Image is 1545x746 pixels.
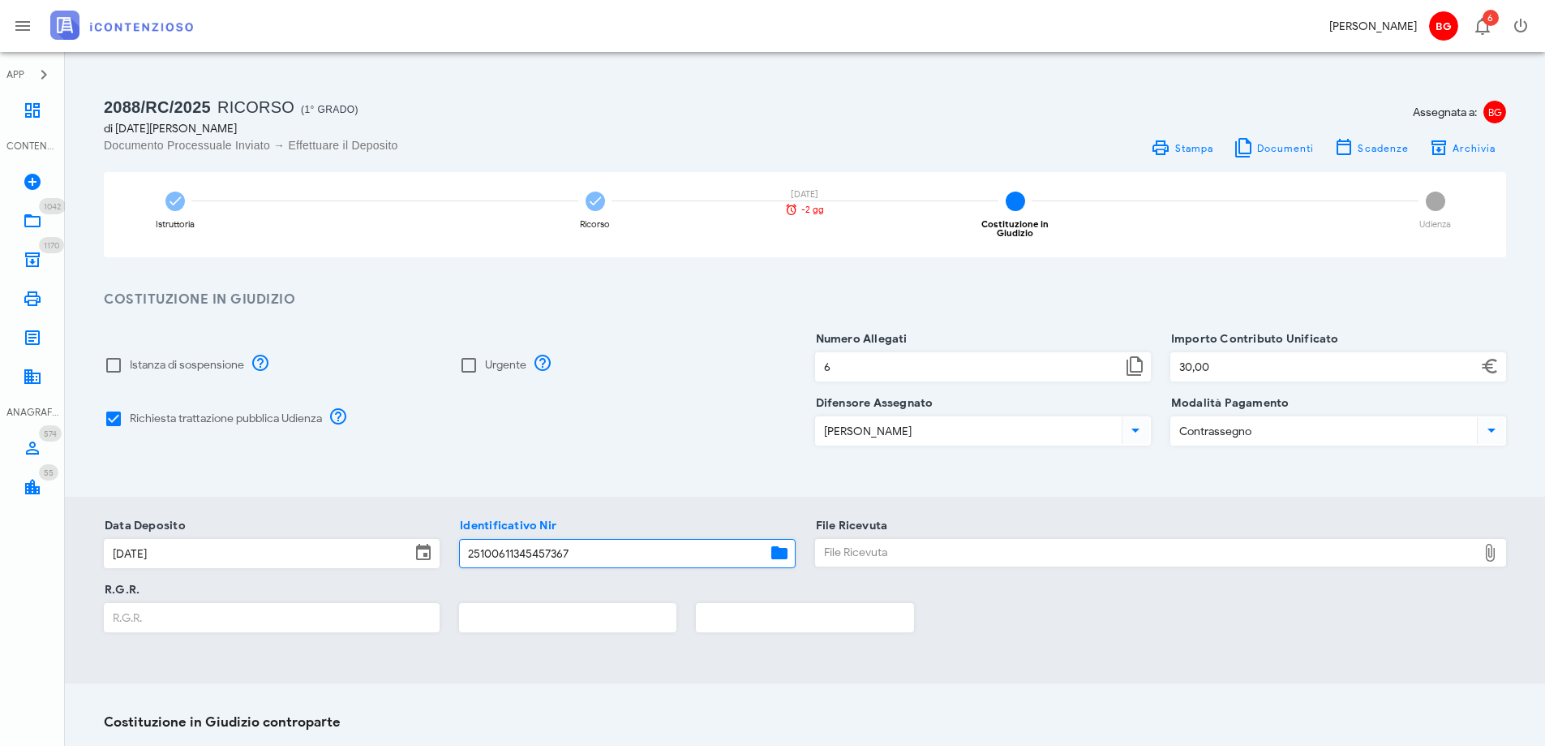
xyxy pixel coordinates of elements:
button: Distintivo [1462,6,1501,45]
input: Numero Allegati [816,353,1122,381]
input: R.G.R. [105,604,439,632]
div: Costituzione in Giudizio [963,220,1066,238]
label: Urgente [485,357,526,373]
label: Difensore Assegnato [811,395,933,412]
span: 2088/RC/2025 [104,98,211,116]
span: 55 [44,468,54,478]
div: [PERSON_NAME] [1329,18,1417,35]
div: CONTENZIOSO [6,139,58,153]
span: BG [1429,11,1458,41]
button: BG [1423,6,1462,45]
div: Istruttoria [156,220,195,229]
span: Stampa [1174,142,1213,154]
span: 3 [1006,192,1025,211]
label: Numero Allegati [811,331,908,347]
label: Data Deposito [100,518,186,534]
span: Scadenze [1357,142,1409,154]
span: Distintivo [1483,10,1499,26]
span: Ricorso [217,98,294,116]
label: Istanza di sospensione [130,357,244,373]
span: Distintivo [39,198,66,214]
h3: Costituzione in Giudizio [104,290,1506,310]
span: 4 [1426,192,1445,211]
span: Archivia [1452,142,1496,154]
label: R.G.R. [100,582,139,598]
div: [DATE] [776,190,833,199]
input: Modalità Pagamento [1171,417,1474,445]
span: 1042 [44,201,61,212]
span: -2 gg [801,205,824,214]
label: File Ricevuta [811,518,888,534]
span: Distintivo [39,425,62,442]
input: Importo Contributo Unificato [1171,353,1477,381]
div: di [DATE][PERSON_NAME] [104,120,796,137]
span: 1170 [44,240,59,251]
label: Importo Contributo Unificato [1166,331,1339,347]
a: Stampa [1141,136,1223,159]
span: Documenti [1256,142,1315,154]
label: Identificativo Nir [455,518,556,534]
label: Richiesta trattazione pubblica Udienza [130,411,322,427]
span: (1° Grado) [301,104,358,115]
button: Archivia [1418,136,1506,159]
button: Documenti [1223,136,1324,159]
span: Distintivo [39,237,64,253]
div: Udienza [1419,220,1451,229]
div: Documento Processuale Inviato → Effettuare il Deposito [104,137,796,153]
h3: Costituzione in Giudizio controparte [104,713,1506,733]
input: Difensore Assegnato [816,417,1118,445]
span: Assegnata a: [1413,104,1477,121]
div: Ricorso [580,220,610,229]
img: logo-text-2x.png [50,11,193,40]
label: Modalità Pagamento [1166,395,1290,412]
span: BG [1483,101,1506,123]
span: Distintivo [39,464,58,481]
div: ANAGRAFICA [6,405,58,420]
span: 574 [44,429,57,439]
button: Scadenze [1324,136,1419,159]
div: File Ricevuta [816,540,1478,566]
input: Identificativo Nir [460,540,766,567]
